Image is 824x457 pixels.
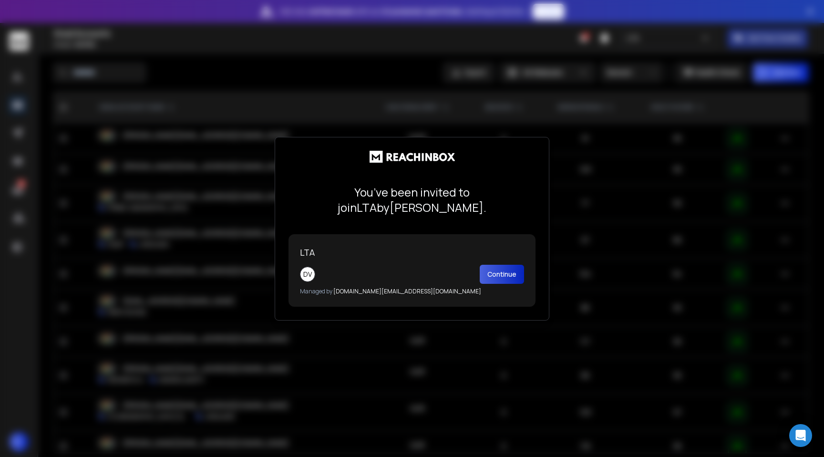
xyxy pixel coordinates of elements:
[480,265,524,284] button: Continue
[300,288,524,295] p: [DOMAIN_NAME][EMAIL_ADDRESS][DOMAIN_NAME]
[288,185,536,215] p: You’ve been invited to join LTA by [PERSON_NAME] .
[300,267,315,282] div: DV
[789,424,812,447] div: Open Intercom Messenger
[300,287,332,295] span: Managed by
[300,246,524,259] p: LTA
